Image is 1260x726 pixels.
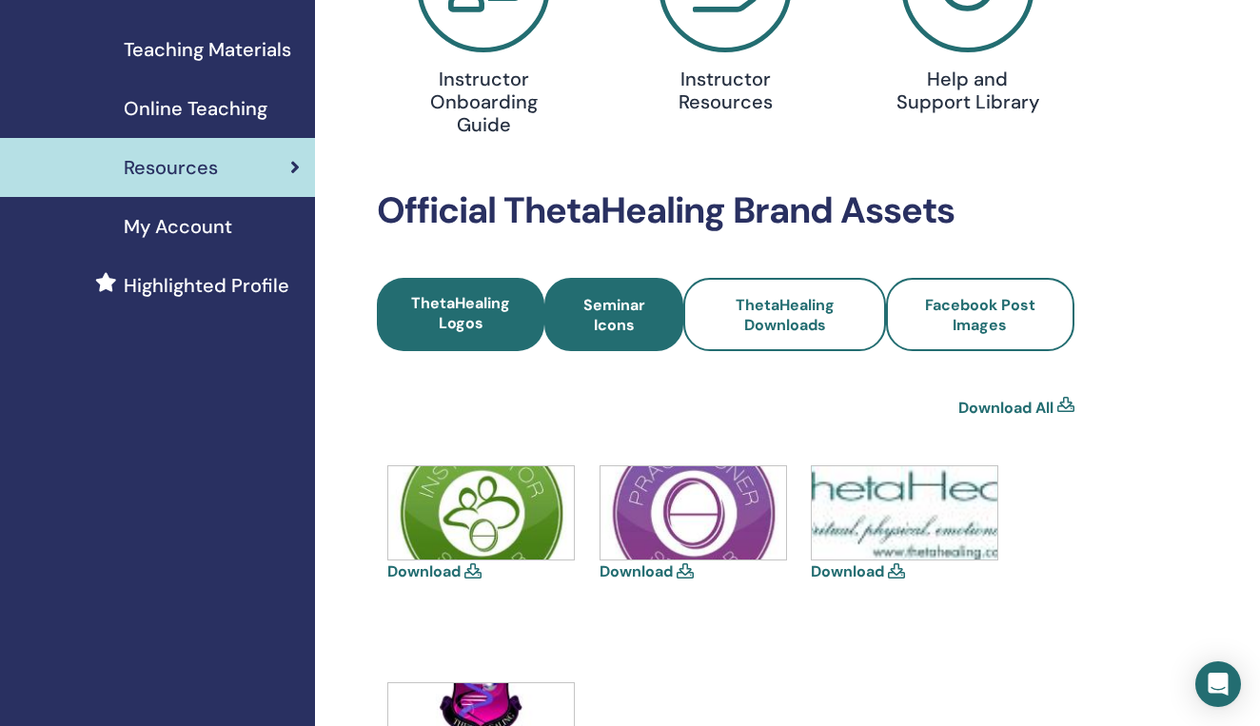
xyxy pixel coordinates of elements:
a: ThetaHealing Logos [377,278,544,351]
span: Online Teaching [124,94,267,123]
span: Teaching Materials [124,35,291,64]
img: thetahealing-logo-a-copy.jpg [812,466,997,559]
div: Open Intercom Messenger [1195,661,1241,707]
span: Highlighted Profile [124,271,289,300]
span: Facebook Post Images [925,295,1035,335]
a: Download All [958,397,1053,420]
span: ThetaHealing Downloads [736,295,835,335]
img: icons-practitioner.jpg [600,466,786,559]
span: ThetaHealing Logos [411,293,510,333]
h4: Help and Support Library [891,68,1044,113]
h4: Instructor Onboarding Guide [407,68,561,136]
h4: Instructor Resources [649,68,802,113]
a: Facebook Post Images [886,278,1074,351]
span: Resources [124,153,218,182]
h2: Official ThetaHealing Brand Assets [377,189,1074,233]
a: Download [811,561,884,581]
a: Seminar Icons [544,278,683,351]
span: Seminar Icons [570,295,658,335]
a: Download [600,561,673,581]
span: My Account [124,212,232,241]
a: Download [387,561,461,581]
img: icons-instructor.jpg [388,466,574,559]
a: ThetaHealing Downloads [683,278,885,351]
